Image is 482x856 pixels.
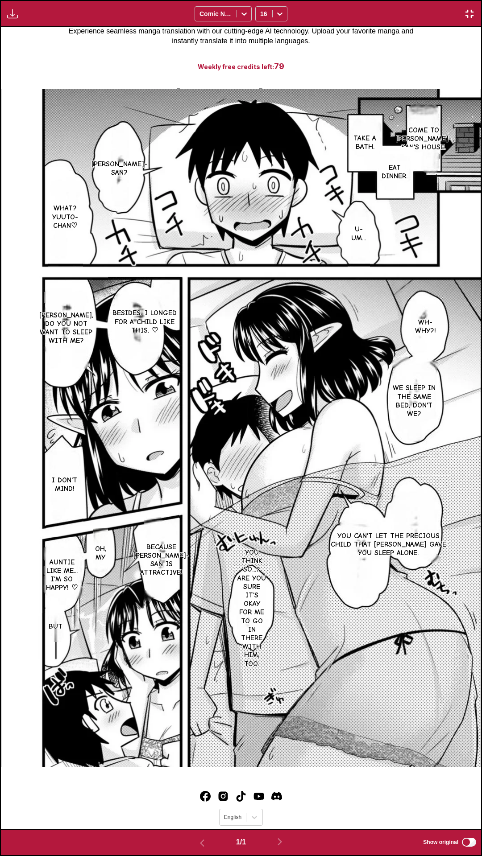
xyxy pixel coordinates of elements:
span: 1 / 1 [236,838,246,846]
p: I don't mind! [46,474,83,495]
img: Next page [274,836,285,847]
input: Show original [462,838,476,847]
p: Eat dinner. [375,162,414,182]
p: Because [PERSON_NAME]-san is attractive! [132,541,191,579]
p: Auntie like me... I'm so happy! ♡ [39,556,85,594]
p: You can't let the precious child that [PERSON_NAME] gave you sleep alone. [328,530,449,560]
img: Previous page [197,838,208,848]
p: We sleep in the same bed, don't we? [388,382,440,420]
p: You think so...? Are you sure it's okay for me to go in there with him, too. [234,547,270,670]
p: U-Um... [348,223,370,244]
p: Take a bath. [346,132,384,153]
p: What? Yuuto-chan♡ [48,202,83,232]
p: But [47,621,64,633]
p: Oh, my [93,543,108,564]
p: Wh-Why?! [407,317,443,337]
p: Come to [PERSON_NAME]-san's house. [394,124,453,154]
p: [PERSON_NAME], do you not want to sleep with me? [37,309,95,347]
span: Show original [423,839,458,845]
p: [PERSON_NAME]-san? [90,158,149,179]
img: Manga Panel [1,89,481,766]
img: Download translated images [7,8,18,19]
p: Besides, I longed for a child like this. ♡ [108,307,182,337]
